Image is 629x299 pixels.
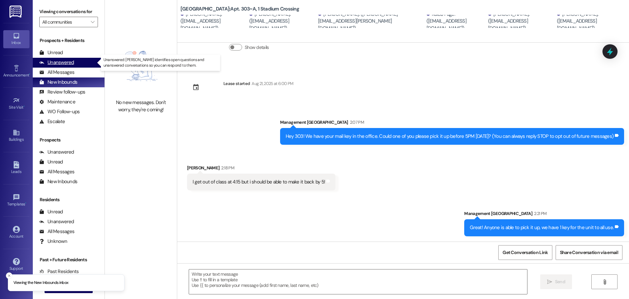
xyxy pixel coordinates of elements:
i:  [547,279,552,285]
div: Management [GEOGRAPHIC_DATA] [464,210,624,219]
a: Templates • [3,192,29,209]
div: Aug 21, 2025 at 6:00 PM [250,80,293,87]
div: Escalate [39,118,65,125]
a: Site Visit • [3,95,29,113]
div: Hey 303! We have your mail key in the office. Could one of you please pick it up before 5PM [DATE... [286,133,614,140]
a: Support [3,256,29,274]
span: • [29,72,30,76]
div: Lease started [223,80,250,87]
div: Unanswered [39,218,74,225]
i:  [91,19,94,25]
div: Management [GEOGRAPHIC_DATA] [280,119,624,128]
span: • [25,201,26,205]
div: WO Follow-ups [39,108,80,115]
div: Unanswered [39,59,74,66]
div: All Messages [39,228,74,235]
div: [PERSON_NAME]. ([EMAIL_ADDRESS][DOMAIN_NAME]) [557,11,624,32]
div: Past Residents [39,268,79,275]
div: Unanswered [39,149,74,156]
div: Unread [39,159,63,165]
div: I get out of class at 4:15 but i should be able to make it back by 5! [193,179,325,185]
div: [PERSON_NAME] [187,164,335,174]
button: Share Conversation via email [556,245,622,260]
span: • [24,104,25,109]
div: 2:18 PM [219,164,234,171]
div: [PERSON_NAME]. ([EMAIL_ADDRESS][DOMAIN_NAME]) [181,11,248,32]
a: Leads [3,159,29,177]
div: [PERSON_NAME]. ([PERSON_NAME][EMAIL_ADDRESS][PERSON_NAME][DOMAIN_NAME]) [318,11,425,32]
button: Close toast [6,272,12,279]
div: Review follow-ups [39,89,85,96]
div: Kaleb Page. ([EMAIL_ADDRESS][DOMAIN_NAME]) [427,11,486,32]
p: Viewing the New Inbounds inbox [13,280,68,286]
div: No new messages. Don't worry, they're coming! [112,99,170,113]
div: New Inbounds [39,178,77,185]
a: Inbox [3,30,29,48]
input: All communities [42,17,87,27]
a: Account [3,224,29,242]
p: Unanswered: [PERSON_NAME] identifies open questions and unanswered conversations so you can respo... [104,57,218,68]
div: [PERSON_NAME]. ([EMAIL_ADDRESS][DOMAIN_NAME]) [488,11,555,32]
div: Prospects [33,137,105,143]
img: ResiDesk Logo [10,6,23,18]
span: Get Conversation Link [503,249,548,256]
a: Buildings [3,127,29,145]
span: Send [555,278,565,285]
div: New Inbounds [39,79,77,86]
img: empty-state [112,36,170,96]
div: All Messages [39,69,74,76]
div: Maintenance [39,98,75,105]
div: Unread [39,208,63,215]
button: Send [540,274,572,289]
button: Get Conversation Link [498,245,552,260]
div: Great! Anyone is able to pick it up, we have 1 key for the unit to all use. [470,224,614,231]
div: 2:21 PM [532,210,546,217]
label: Viewing conversations for [39,7,98,17]
i:  [602,279,607,285]
div: 2:07 PM [348,119,364,126]
div: Unread [39,49,63,56]
div: Prospects + Residents [33,37,105,44]
b: [GEOGRAPHIC_DATA]: Apt. 303~A, 1 Stadium Crossing [181,6,299,12]
div: Residents [33,196,105,203]
div: All Messages [39,168,74,175]
span: Share Conversation via email [560,249,618,256]
div: [PERSON_NAME]. ([EMAIL_ADDRESS][DOMAIN_NAME]) [249,11,316,32]
div: Past + Future Residents [33,256,105,263]
div: Unknown [39,238,67,245]
label: Show details [245,44,269,51]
